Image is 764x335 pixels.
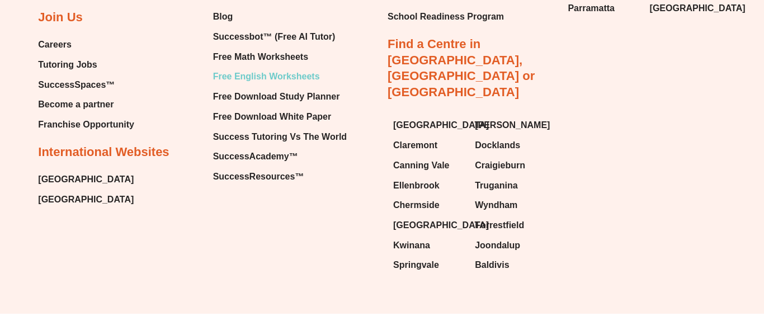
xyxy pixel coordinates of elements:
[475,237,520,254] span: Joondalup
[475,117,545,134] a: [PERSON_NAME]
[393,157,449,174] span: Canning Vale
[213,148,298,165] span: SuccessAcademy™
[38,10,82,26] h2: Join Us
[393,237,464,254] a: Kwinana
[213,108,347,125] a: Free Download White Paper
[393,237,430,254] span: Kwinana
[38,56,97,73] span: Tutoring Jobs
[38,96,114,113] span: Become a partner
[475,177,545,194] a: Truganina
[393,117,489,134] span: [GEOGRAPHIC_DATA]
[213,88,347,105] a: Free Download Study Planner
[213,68,347,85] a: Free English Worksheets
[213,168,304,185] span: SuccessResources™
[38,171,134,188] a: [GEOGRAPHIC_DATA]
[38,36,134,53] a: Careers
[393,117,464,134] a: [GEOGRAPHIC_DATA]
[393,177,440,194] span: Ellenbrook
[213,108,332,125] span: Free Download White Paper
[393,257,439,273] span: Springvale
[38,56,134,73] a: Tutoring Jobs
[475,257,509,273] span: Baldivis
[213,68,320,85] span: Free English Worksheets
[38,96,134,113] a: Become a partner
[475,217,524,234] span: Forrestfield
[213,29,336,45] span: Successbot™ (Free AI Tutor)
[213,8,347,25] a: Blog
[475,217,545,234] a: Forrestfield
[213,88,340,105] span: Free Download Study Planner
[578,209,764,335] iframe: Chat Widget
[388,37,535,99] a: Find a Centre in [GEOGRAPHIC_DATA], [GEOGRAPHIC_DATA] or [GEOGRAPHIC_DATA]
[213,49,347,65] a: Free Math Worksheets
[393,197,464,214] a: Chermside
[38,77,134,93] a: SuccessSpaces™
[213,29,347,45] a: Successbot™ (Free AI Tutor)
[393,257,464,273] a: Springvale
[38,77,115,93] span: SuccessSpaces™
[213,49,308,65] span: Free Math Worksheets
[475,137,545,154] a: Docklands
[393,217,489,234] span: [GEOGRAPHIC_DATA]
[475,117,550,134] span: [PERSON_NAME]
[38,36,72,53] span: Careers
[393,177,464,194] a: Ellenbrook
[475,197,517,214] span: Wyndham
[393,137,464,154] a: Claremont
[388,8,504,25] a: School Readiness Program
[38,144,169,161] h2: International Websites
[213,168,347,185] a: SuccessResources™
[393,137,437,154] span: Claremont
[475,177,517,194] span: Truganina
[475,257,545,273] a: Baldivis
[213,129,347,145] a: Success Tutoring Vs The World
[38,191,134,208] a: [GEOGRAPHIC_DATA]
[475,237,545,254] a: Joondalup
[475,157,525,174] span: Craigieburn
[475,137,520,154] span: Docklands
[213,8,233,25] span: Blog
[393,197,440,214] span: Chermside
[475,197,545,214] a: Wyndham
[393,217,464,234] a: [GEOGRAPHIC_DATA]
[38,116,134,133] a: Franchise Opportunity
[393,157,464,174] a: Canning Vale
[475,157,545,174] a: Craigieburn
[213,148,347,165] a: SuccessAcademy™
